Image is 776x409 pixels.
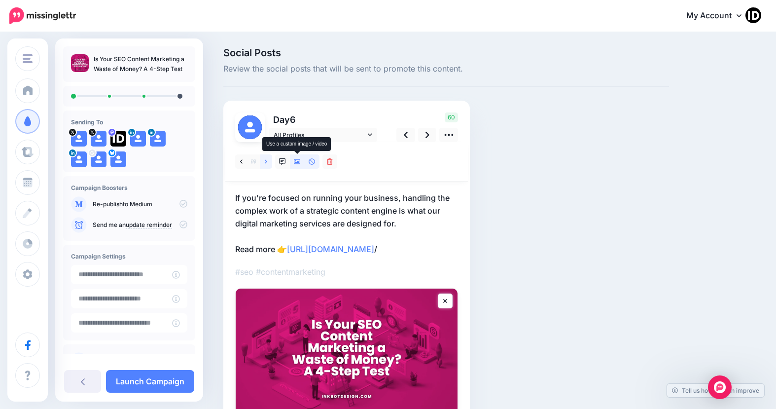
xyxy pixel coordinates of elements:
[287,244,374,254] a: [URL][DOMAIN_NAME]
[71,184,187,191] h4: Campaign Boosters
[9,7,76,24] img: Missinglettr
[71,151,87,167] img: user_default_image.png
[235,265,458,278] p: #seo #contentmarketing
[110,151,126,167] img: user_default_image.png
[269,128,377,142] a: All Profiles
[150,131,166,147] img: user_default_image.png
[110,131,126,147] img: 1e48ff9f2243147a-86290.png
[93,200,187,209] p: to Medium
[71,54,89,72] img: 97366350f637cccaedd7559082b7b77b_thumb.jpg
[676,4,761,28] a: My Account
[238,115,262,139] img: user_default_image.png
[130,131,146,147] img: user_default_image.png
[91,131,106,147] img: user_default_image.png
[93,221,187,229] p: Send me an
[71,253,187,260] h4: Campaign Settings
[235,191,458,256] p: If you're focused on running your business, handling the complex work of a strategic content engi...
[708,375,732,399] div: Open Intercom Messenger
[71,118,187,126] h4: Sending To
[274,130,365,140] span: All Profiles
[269,112,379,127] p: Day
[94,54,187,74] p: Is Your SEO Content Marketing a Waste of Money? A 4-Step Test
[667,384,764,397] a: Tell us how we can improve
[223,63,669,75] span: Review the social posts that will be sent to promote this content.
[126,221,172,229] a: update reminder
[23,54,33,63] img: menu.png
[91,151,106,167] img: user_default_image.png
[445,112,458,122] span: 60
[290,114,296,125] span: 6
[71,131,87,147] img: user_default_image.png
[223,48,669,58] span: Social Posts
[93,200,123,208] a: Re-publish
